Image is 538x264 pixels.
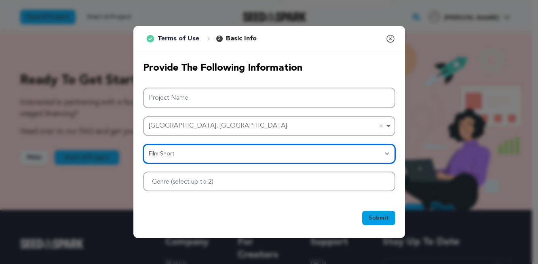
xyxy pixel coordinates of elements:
span: 2 [216,36,223,42]
p: Basic Info [226,34,257,44]
input: Genre (select up to 2) [147,174,231,187]
h2: Provide the following information [143,62,395,75]
div: [GEOGRAPHIC_DATA], [GEOGRAPHIC_DATA] [149,120,385,132]
span: Submit [369,214,389,222]
input: Project Name [143,88,395,108]
button: Submit [362,211,395,225]
button: Remove item: 'ChIJw-3c7rl01kgRcWDSMKIskew' [377,122,385,130]
p: Terms of Use [158,34,199,44]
